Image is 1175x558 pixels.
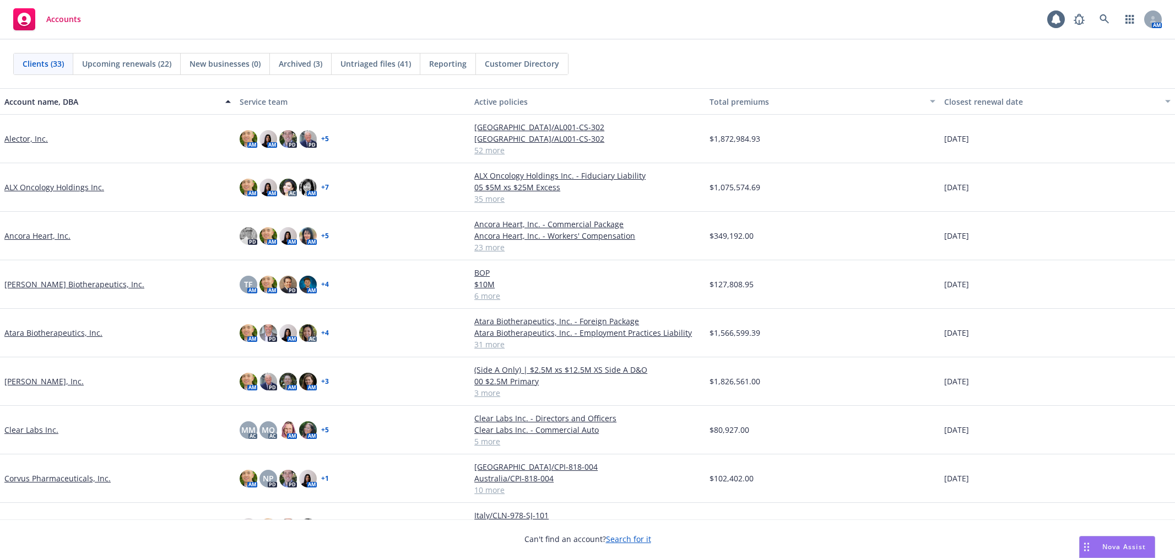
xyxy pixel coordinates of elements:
[321,330,329,336] a: + 4
[259,227,277,245] img: photo
[944,133,969,144] span: [DATE]
[474,267,701,278] a: BOP
[474,461,701,473] a: [GEOGRAPHIC_DATA]/CPI-818-004
[710,133,760,144] span: $1,872,984.93
[944,327,969,339] span: [DATE]
[299,470,317,487] img: photo
[944,96,1158,108] div: Closest renewal date
[474,484,701,496] a: 10 more
[474,412,701,424] a: Clear Labs Inc. - Directors and Officers
[279,58,322,69] span: Archived (3)
[4,133,48,144] a: Alector, Inc.
[474,170,701,181] a: ALX Oncology Holdings Inc. - Fiduciary Liability
[244,278,252,290] span: TF
[944,230,969,242] span: [DATE]
[474,290,701,302] a: 6 more
[259,518,277,536] img: photo
[705,88,940,115] button: Total premiums
[241,424,256,436] span: MM
[240,227,257,245] img: photo
[299,421,317,439] img: photo
[474,230,701,242] a: Ancora Heart, Inc. - Workers' Compensation
[1079,536,1155,558] button: Nova Assist
[279,518,297,536] img: photo
[240,470,257,487] img: photo
[299,518,317,536] img: photo
[4,375,84,387] a: [PERSON_NAME], Inc.
[259,276,277,293] img: photo
[240,324,257,342] img: photo
[470,88,705,115] button: Active policies
[474,424,701,436] a: Clear Labs Inc. - Commercial Auto
[321,233,329,239] a: + 5
[944,473,969,484] span: [DATE]
[474,133,701,144] a: [GEOGRAPHIC_DATA]/AL001-CS-302
[1093,8,1116,30] a: Search
[299,324,317,342] img: photo
[240,179,257,196] img: photo
[474,436,701,447] a: 5 more
[240,96,466,108] div: Service team
[189,58,261,69] span: New businesses (0)
[299,227,317,245] img: photo
[1119,8,1141,30] a: Switch app
[1068,8,1090,30] a: Report a Bug
[299,373,317,390] img: photo
[474,375,701,387] a: 00 $2.5M Primary
[474,121,701,133] a: [GEOGRAPHIC_DATA]/AL001-CS-302
[279,179,297,196] img: photo
[474,387,701,399] a: 3 more
[240,518,257,536] img: photo
[944,278,969,290] span: [DATE]
[474,278,701,290] a: $10M
[710,424,749,436] span: $80,927.00
[279,227,297,245] img: photo
[474,193,701,205] a: 35 more
[524,533,651,545] span: Can't find an account?
[259,324,277,342] img: photo
[944,424,969,436] span: [DATE]
[82,58,171,69] span: Upcoming renewals (22)
[259,179,277,196] img: photo
[279,130,297,148] img: photo
[321,136,329,142] a: + 5
[279,373,297,390] img: photo
[710,230,754,242] span: $349,192.00
[710,278,754,290] span: $127,808.95
[4,278,144,290] a: [PERSON_NAME] Biotherapeutics, Inc.
[321,281,329,288] a: + 4
[279,470,297,487] img: photo
[4,473,111,484] a: Corvus Pharmaceuticals, Inc.
[474,364,701,375] a: (Side A Only) | $2.5M xs $12.5M XS Side A D&O
[4,424,58,436] a: Clear Labs Inc.
[710,327,760,339] span: $1,566,599.39
[321,378,329,385] a: + 3
[944,181,969,193] span: [DATE]
[474,96,701,108] div: Active policies
[474,181,701,193] a: 05 $5M xs $25M Excess
[474,339,701,350] a: 31 more
[279,421,297,439] img: photo
[474,509,701,521] a: Italy/CLN-978-SJ-101
[940,88,1175,115] button: Closest renewal date
[485,58,559,69] span: Customer Directory
[474,473,701,484] a: Australia/CPI-818-004
[4,96,219,108] div: Account name, DBA
[474,315,701,327] a: Atara Biotherapeutics, Inc. - Foreign Package
[279,276,297,293] img: photo
[710,473,754,484] span: $102,402.00
[235,88,470,115] button: Service team
[606,534,651,544] a: Search for it
[429,58,467,69] span: Reporting
[240,373,257,390] img: photo
[4,181,104,193] a: ALX Oncology Holdings Inc.
[9,4,85,35] a: Accounts
[259,130,277,148] img: photo
[299,276,317,293] img: photo
[4,327,102,339] a: Atara Biotherapeutics, Inc.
